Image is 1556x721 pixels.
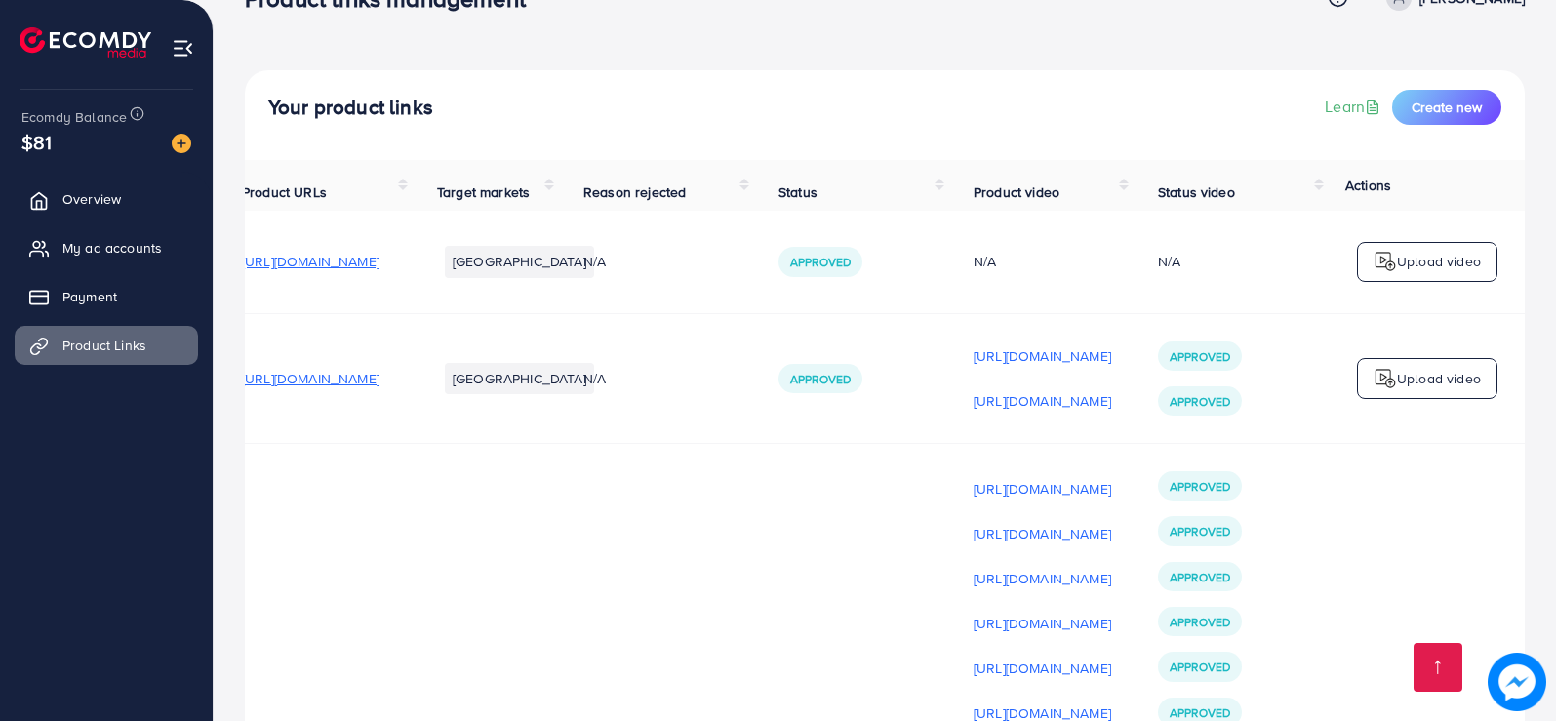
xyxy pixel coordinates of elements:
[974,612,1111,635] p: [URL][DOMAIN_NAME]
[1397,367,1481,390] p: Upload video
[778,182,818,202] span: Status
[974,477,1111,501] p: [URL][DOMAIN_NAME]
[583,369,606,388] span: N/A
[15,228,198,267] a: My ad accounts
[974,522,1111,545] p: [URL][DOMAIN_NAME]
[268,96,433,120] h4: Your product links
[21,107,127,127] span: Ecomdy Balance
[1170,569,1230,585] span: Approved
[445,363,594,394] li: [GEOGRAPHIC_DATA]
[1170,478,1230,495] span: Approved
[62,189,121,209] span: Overview
[1170,348,1230,365] span: Approved
[974,344,1111,368] p: [URL][DOMAIN_NAME]
[974,567,1111,590] p: [URL][DOMAIN_NAME]
[1158,252,1180,271] div: N/A
[1345,176,1391,195] span: Actions
[15,326,198,365] a: Product Links
[62,336,146,355] span: Product Links
[172,134,191,153] img: image
[1397,250,1481,273] p: Upload video
[790,371,851,387] span: Approved
[1170,659,1230,675] span: Approved
[1374,250,1397,273] img: logo
[172,37,194,60] img: menu
[15,277,198,316] a: Payment
[1489,654,1544,709] img: image
[1170,393,1230,410] span: Approved
[20,27,151,58] img: logo
[242,252,379,271] span: [URL][DOMAIN_NAME]
[974,389,1111,413] p: [URL][DOMAIN_NAME]
[62,238,162,258] span: My ad accounts
[1374,367,1397,390] img: logo
[1170,704,1230,721] span: Approved
[1325,96,1384,118] a: Learn
[437,182,530,202] span: Target markets
[1170,614,1230,630] span: Approved
[1412,98,1482,117] span: Create new
[15,180,198,219] a: Overview
[583,182,686,202] span: Reason rejected
[974,182,1059,202] span: Product video
[242,369,379,388] span: [URL][DOMAIN_NAME]
[445,246,594,277] li: [GEOGRAPHIC_DATA]
[974,252,1111,271] div: N/A
[1392,90,1501,125] button: Create new
[242,182,327,202] span: Product URLs
[583,252,606,271] span: N/A
[62,287,117,306] span: Payment
[1158,182,1235,202] span: Status video
[974,657,1111,680] p: [URL][DOMAIN_NAME]
[1170,523,1230,540] span: Approved
[790,254,851,270] span: Approved
[21,128,52,156] span: $81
